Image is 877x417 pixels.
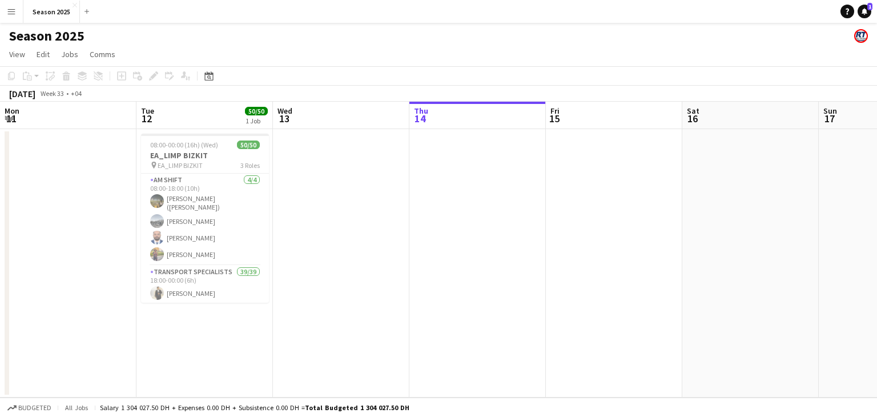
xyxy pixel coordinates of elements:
app-job-card: 08:00-00:00 (16h) (Wed)50/50EA_LIMP BIZKIT EA_LIMP BIZKIT3 RolesAM SHIFT4/408:00-18:00 (10h)[PERS... [141,134,269,303]
span: Sat [687,106,699,116]
span: 12 [139,112,154,125]
span: Mon [5,106,19,116]
a: Jobs [57,47,83,62]
a: 1 [858,5,871,18]
span: 3 Roles [240,161,260,170]
a: View [5,47,30,62]
app-card-role: AM SHIFT4/408:00-18:00 (10h)[PERSON_NAME] ([PERSON_NAME])[PERSON_NAME][PERSON_NAME][PERSON_NAME] [141,174,269,266]
span: 1 [867,3,872,10]
span: 15 [549,112,560,125]
span: Week 33 [38,89,66,98]
a: Comms [85,47,120,62]
span: Fri [550,106,560,116]
div: Salary 1 304 027.50 DH + Expenses 0.00 DH + Subsistence 0.00 DH = [100,403,409,412]
span: EA_LIMP BIZKIT [158,161,203,170]
span: 08:00-00:00 (16h) (Wed) [150,141,218,149]
span: Sun [823,106,837,116]
span: 17 [822,112,837,125]
span: Thu [414,106,428,116]
button: Season 2025 [23,1,80,23]
div: +04 [71,89,82,98]
span: 13 [276,112,292,125]
span: 16 [685,112,699,125]
span: 50/50 [245,107,268,115]
span: 50/50 [237,141,260,149]
span: All jobs [63,403,90,412]
button: Budgeted [6,402,53,414]
h3: EA_LIMP BIZKIT [141,150,269,161]
span: 11 [3,112,19,125]
span: Wed [277,106,292,116]
span: View [9,49,25,59]
span: Jobs [61,49,78,59]
span: Total Budgeted 1 304 027.50 DH [305,403,409,412]
span: Tue [141,106,154,116]
span: 14 [412,112,428,125]
span: Edit [37,49,50,59]
div: 1 Job [246,117,267,125]
span: Budgeted [18,404,51,412]
app-user-avatar: ROAD TRANSIT [854,29,868,43]
span: Comms [90,49,115,59]
h1: Season 2025 [9,27,85,45]
div: [DATE] [9,88,35,99]
a: Edit [32,47,54,62]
